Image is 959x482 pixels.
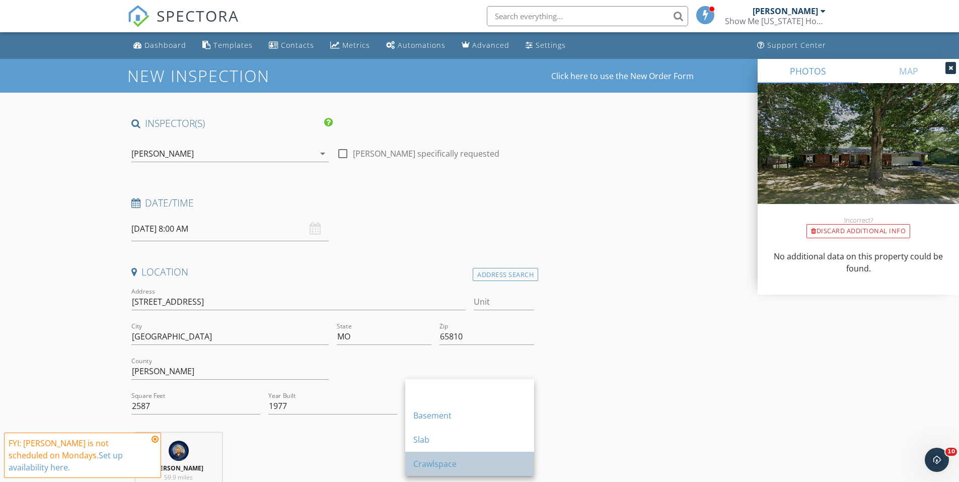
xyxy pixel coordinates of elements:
[317,148,329,160] i: arrow_drop_down
[536,40,566,50] div: Settings
[753,36,830,55] a: Support Center
[157,5,239,26] span: SPECTORA
[281,40,314,50] div: Contacts
[522,36,570,55] a: Settings
[164,473,193,481] span: 59.9 miles
[129,36,190,55] a: Dashboard
[9,437,149,473] div: FYI: [PERSON_NAME] is not scheduled on Mondays.
[767,40,826,50] div: Support Center
[770,250,947,274] p: No additional data on this property could be found.
[758,216,959,224] div: Incorrect?
[154,464,203,472] strong: [PERSON_NAME]
[127,67,350,85] h1: New Inspection
[127,5,150,27] img: The Best Home Inspection Software - Spectora
[213,40,253,50] div: Templates
[169,441,189,461] img: 457113340_122114371652455543_2292472785513355662_n.jpg
[131,265,535,279] h4: Location
[198,36,257,55] a: Templates
[806,224,910,238] div: Discard Additional info
[725,16,826,26] div: Show Me Missouri Home Inspections LLC.
[858,59,959,83] a: MAP
[131,196,535,210] h4: Date/Time
[487,6,688,26] input: Search everything...
[758,83,959,228] img: streetview
[144,40,186,50] div: Dashboard
[131,149,194,158] div: [PERSON_NAME]
[131,117,333,130] h4: INSPECTOR(S)
[127,14,239,35] a: SPECTORA
[753,6,818,16] div: [PERSON_NAME]
[413,409,526,422] div: Basement
[353,149,499,159] label: [PERSON_NAME] specifically requested
[382,36,450,55] a: Automations (Basic)
[398,40,446,50] div: Automations
[413,434,526,446] div: Slab
[945,448,957,456] span: 10
[925,448,949,472] iframe: Intercom live chat
[458,36,513,55] a: Advanced
[758,59,858,83] a: PHOTOS
[265,36,318,55] a: Contacts
[472,40,509,50] div: Advanced
[473,268,538,282] div: Address Search
[326,36,374,55] a: Metrics
[551,72,694,80] a: Click here to use the New Order Form
[342,40,370,50] div: Metrics
[131,217,329,241] input: Select date
[413,458,526,470] div: Crawlspace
